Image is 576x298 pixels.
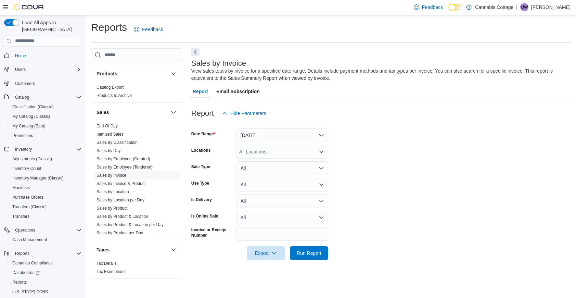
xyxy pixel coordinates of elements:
button: My Catalog (Classic) [7,112,84,121]
button: Cash Management [7,235,84,245]
a: Catalog Export [97,85,124,90]
span: Feedback [422,4,443,11]
label: Date Range [191,131,216,137]
a: Cash Management [10,236,50,244]
span: Sales by Invoice [97,173,126,178]
a: Itemized Sales [97,132,124,137]
span: Manifests [12,185,30,190]
a: Sales by Location [97,189,129,194]
button: Products [97,70,168,77]
a: Inventory Manager (Classic) [10,174,66,182]
span: Canadian Compliance [10,259,81,267]
a: Feedback [131,23,166,36]
button: Taxes [169,246,178,254]
span: Catalog [15,95,29,100]
span: Reports [15,251,29,256]
span: Cash Management [12,237,47,243]
p: [PERSON_NAME] [531,3,571,11]
a: Sales by Invoice [97,173,126,178]
button: Export [247,246,285,260]
button: Classification (Classic) [7,102,84,112]
span: Reports [12,249,81,258]
span: Email Subscription [216,85,260,98]
span: Dashboards [12,270,40,275]
label: Is Online Sale [191,213,218,219]
img: Cova [14,4,44,11]
span: Catalog [12,93,81,101]
span: Sales by Classification [97,140,138,145]
label: Invoice or Receipt Number [191,227,234,238]
button: Inventory Manager (Classic) [7,173,84,183]
span: Users [12,65,81,74]
span: Inventory Manager (Classic) [10,174,81,182]
button: Transfers [7,212,84,221]
button: Reports [1,249,84,258]
input: Dark Mode [448,4,463,11]
a: Transfers [10,212,32,221]
a: Sales by Product per Day [97,231,143,235]
div: View sales totals by invoice for a specified date range. Details include payment methods and tax ... [191,67,567,82]
button: Catalog [12,93,32,101]
button: [US_STATE] CCRS [7,287,84,297]
span: Promotions [10,132,81,140]
a: Sales by Day [97,148,121,153]
span: Customers [15,81,35,86]
span: Transfers (Classic) [10,203,81,211]
a: Reports [10,278,29,286]
button: Inventory [1,145,84,154]
span: Purchase Orders [12,195,43,200]
span: Dashboards [10,269,81,277]
label: Sale Type [191,164,210,170]
p: | [516,3,517,11]
a: Sales by Employee (Tendered) [97,165,153,170]
label: Is Delivery [191,197,212,202]
a: Home [12,52,29,60]
span: Sales by Product & Location [97,214,148,219]
button: Canadian Compliance [7,258,84,268]
button: Home [1,51,84,61]
div: Products [91,83,183,102]
button: All [236,211,328,224]
span: Transfers [10,212,81,221]
span: Purchase Orders [10,193,81,201]
a: Sales by Product [97,206,128,211]
span: Hide Parameters [230,110,266,117]
button: [DATE] [236,128,328,142]
a: Purchase Orders [10,193,46,201]
button: Taxes [97,246,168,253]
span: Promotions [12,133,33,138]
button: All [236,194,328,208]
div: Taxes [91,259,183,278]
label: Use Type [191,181,209,186]
span: Home [12,51,81,60]
span: Operations [15,227,35,233]
span: Feedback [142,26,163,33]
a: Sales by Invoice & Product [97,181,145,186]
a: Sales by Product & Location per Day [97,222,164,227]
a: Sales by Product & Location [97,214,148,219]
a: Classification (Classic) [10,103,56,111]
span: Canadian Compliance [12,260,53,266]
span: Inventory [15,147,32,152]
span: Sales by Employee (Created) [97,156,150,162]
span: Sales by Location per Day [97,197,144,203]
span: Reports [12,280,27,285]
div: Mariana Wolff [520,3,528,11]
span: Transfers (Classic) [12,204,47,210]
button: Run Report [290,246,328,260]
span: My Catalog (Classic) [12,114,50,119]
a: Products to Archive [97,93,132,98]
h3: Sales by Invoice [191,59,246,67]
h3: Products [97,70,117,77]
span: Itemized Sales [97,132,124,137]
span: Users [15,67,26,72]
a: Customers [12,79,38,88]
button: Inventory [12,145,35,153]
span: My Catalog (Beta) [12,123,46,129]
button: Products [169,70,178,78]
